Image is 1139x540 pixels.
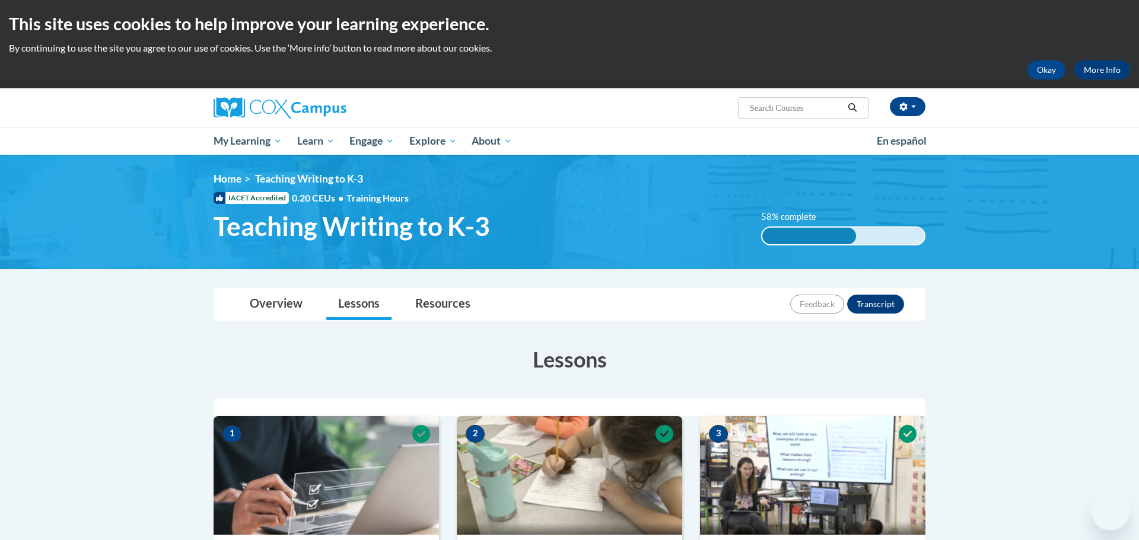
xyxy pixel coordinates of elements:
span: My Learning [214,134,282,148]
a: Explore [402,127,464,155]
span: Teaching Writing to K-3 [255,172,363,185]
span: IACET Accredited [214,192,289,204]
span: 3 [709,425,728,443]
img: Course Image [700,416,925,535]
img: Course Image [457,416,682,535]
span: En español [877,135,927,147]
p: By continuing to use the site you agree to our use of cookies. Use the ‘More info’ button to read... [9,41,1130,55]
a: Resources [403,289,482,320]
a: Learn [289,127,342,155]
span: Explore [409,134,457,148]
a: Home [214,172,241,185]
span: 2 [466,425,485,443]
div: 58% complete [762,228,857,244]
a: Engage [342,127,402,155]
span: Engage [349,134,394,148]
span: • [338,192,343,203]
input: Search Courses [749,101,844,115]
span: Learn [297,134,335,148]
a: Cox Campus [214,97,439,119]
a: My Learning [206,127,289,155]
img: Cox Campus [214,97,346,119]
img: Course Image [214,416,439,535]
iframe: Button to launch messaging window [1092,493,1130,531]
button: Transcript [847,295,904,314]
span: Training Hours [346,192,409,203]
h3: Lessons [214,344,925,374]
a: Lessons [326,289,392,320]
button: Account Settings [890,97,925,116]
span: 0.20 CEUs [292,191,346,205]
a: About [464,127,520,155]
h2: This site uses cookies to help improve your learning experience. [9,12,1130,36]
button: Feedback [790,295,844,314]
label: 58% complete [761,210,829,223]
a: En español [869,129,934,154]
span: 1 [222,425,241,443]
button: Okay [1027,60,1065,79]
button: Search [844,101,861,115]
span: About [472,134,512,148]
div: Main menu [196,127,943,155]
a: More Info [1074,60,1130,79]
a: Overview [238,289,314,320]
span: Teaching Writing to K-3 [214,210,490,242]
